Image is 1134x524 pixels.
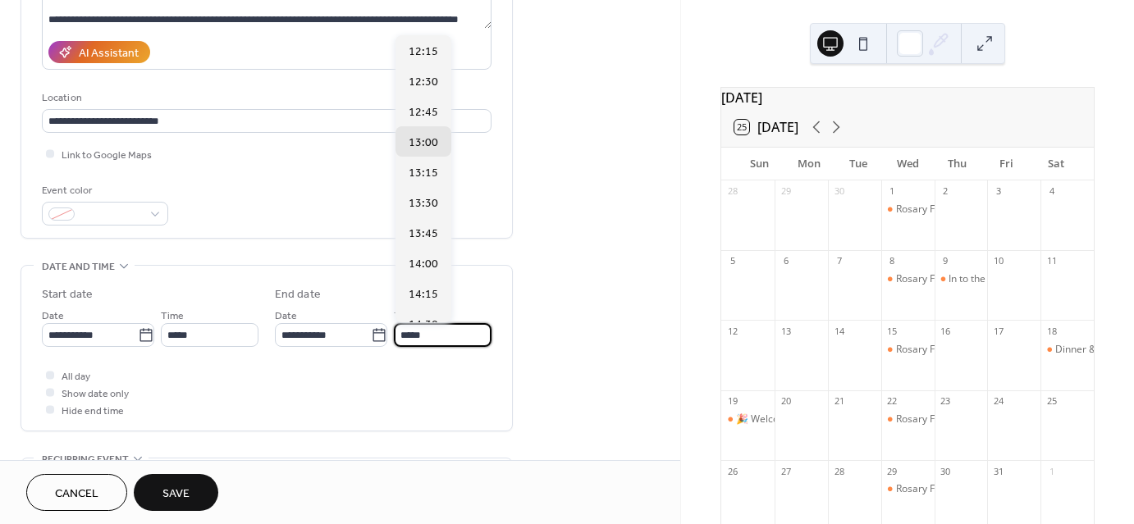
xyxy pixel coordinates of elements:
div: Thu [932,148,981,180]
div: 10 [992,255,1004,267]
button: AI Assistant [48,41,150,63]
span: Date [42,308,64,325]
button: 25[DATE] [729,116,804,139]
div: 16 [940,325,952,337]
div: Sun [734,148,784,180]
div: 7 [833,255,845,267]
button: Cancel [26,474,127,511]
span: 14:30 [409,317,438,334]
div: Rosary For Canada [881,203,935,216]
span: 14:15 [409,286,438,303]
div: Event color [42,182,165,199]
div: 8 [886,255,899,267]
div: 3 [992,185,1004,198]
div: 4 [1045,185,1058,198]
div: Rosary For Canada [881,482,935,496]
span: 12:45 [409,104,438,121]
div: 26 [726,465,738,477]
div: 9 [940,255,952,267]
div: 11 [1045,255,1058,267]
div: 13 [780,325,792,337]
div: 17 [992,325,1004,337]
div: Rosary For [GEOGRAPHIC_DATA] [896,412,1046,426]
span: Cancel [55,485,98,503]
div: [DATE] [721,88,1094,107]
div: 22 [886,395,899,408]
div: 29 [886,465,899,477]
div: In to the Breach [949,272,1021,286]
span: Date [275,308,297,325]
span: All day [62,368,90,385]
div: Dinner & Show with Elvis (Gord McNeil) [1040,343,1094,357]
div: 27 [780,465,792,477]
span: Time [161,308,184,325]
div: 12 [726,325,738,337]
div: In to the Breach [935,272,988,286]
div: 30 [833,185,845,198]
div: 23 [940,395,952,408]
span: Show date only [62,385,129,403]
div: 🎉 Welcome Sunday [721,412,775,426]
div: 30 [940,465,952,477]
div: 25 [1045,395,1058,408]
span: Recurring event [42,451,129,468]
div: Start date [42,286,93,303]
div: 1 [886,185,899,198]
div: 🎉 Welcome [DATE] [736,412,828,426]
span: Date and time [42,258,115,276]
div: 21 [833,395,845,408]
span: 13:45 [409,226,438,243]
div: 31 [992,465,1004,477]
div: End date [275,286,321,303]
span: 13:15 [409,165,438,182]
div: 19 [726,395,738,408]
div: Rosary For [GEOGRAPHIC_DATA] [896,482,1046,496]
div: 28 [726,185,738,198]
div: Fri [981,148,1031,180]
div: Rosary For [GEOGRAPHIC_DATA] [896,203,1046,216]
div: Rosary For Canada [881,412,935,426]
button: Save [134,474,218,511]
div: 24 [992,395,1004,408]
div: 28 [833,465,845,477]
div: 1 [1045,465,1058,477]
div: 20 [780,395,792,408]
div: AI Assistant [79,45,139,62]
span: Hide end time [62,403,124,420]
div: 29 [780,185,792,198]
div: 18 [1045,325,1058,337]
span: 13:30 [409,195,438,212]
div: Sat [1031,148,1081,180]
span: Time [394,308,417,325]
div: Rosary For [GEOGRAPHIC_DATA] [896,343,1046,357]
div: 15 [886,325,899,337]
div: 5 [726,255,738,267]
span: 14:00 [409,256,438,273]
div: Rosary For Canada [881,272,935,286]
div: Tue [834,148,883,180]
div: Location [42,89,488,107]
div: Rosary For [GEOGRAPHIC_DATA] [896,272,1046,286]
div: 6 [780,255,792,267]
span: 12:15 [409,43,438,61]
span: Save [162,485,190,503]
span: 12:30 [409,74,438,91]
div: 14 [833,325,845,337]
span: 13:00 [409,134,438,152]
div: Wed [883,148,932,180]
div: Rosary For Canada [881,343,935,357]
span: Link to Google Maps [62,147,152,164]
div: Mon [784,148,833,180]
div: 2 [940,185,952,198]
